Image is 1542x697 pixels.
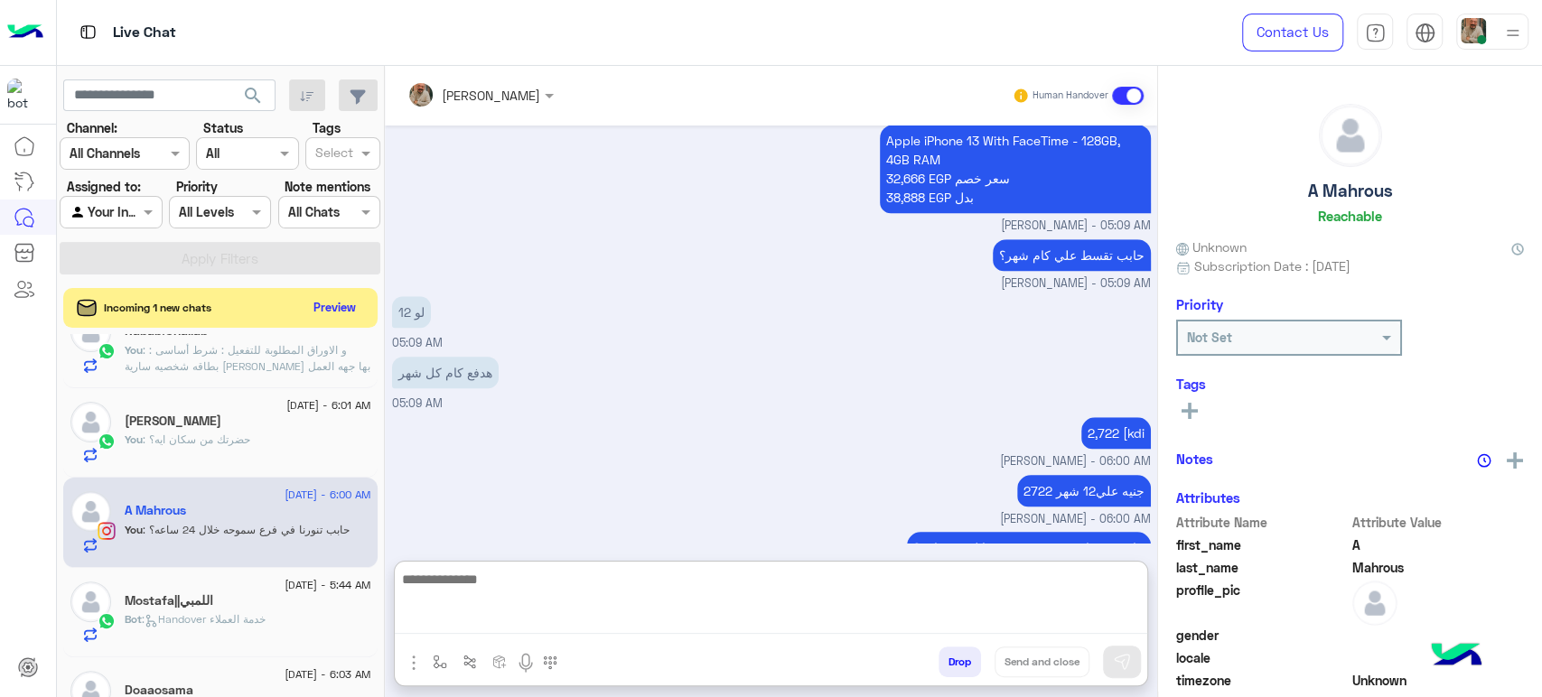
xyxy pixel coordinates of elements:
[77,21,99,43] img: tab
[1318,208,1382,224] h6: Reachable
[1081,417,1151,449] p: 10/8/2025, 6:00 AM
[7,14,43,51] img: Logo
[113,21,176,45] p: Live Chat
[104,300,211,316] span: Incoming 1 new chats
[1415,23,1435,43] img: tab
[1000,511,1151,528] span: [PERSON_NAME] - 06:00 AM
[1001,218,1151,235] span: [PERSON_NAME] - 05:09 AM
[1352,648,1525,667] span: null
[1352,671,1525,690] span: Unknown
[403,652,425,674] img: send attachment
[125,343,370,454] span: و الاوراق المطلوبة للتفعيل : شرط أساسى : بطاقه شخصيه سارية مثبوت بها جهه العمل و السن من 21 سنه ل...
[285,577,370,593] span: [DATE] - 5:44 AM
[1033,88,1108,103] small: Human Handover
[242,85,264,107] span: search
[1176,558,1349,577] span: last_name
[425,646,455,676] button: select flow
[125,523,143,536] span: You
[1194,256,1350,275] span: Subscription Date : [DATE]
[1017,475,1151,506] p: 10/8/2025, 6:00 AM
[143,523,350,536] span: حابب تنورنا في فرع سموحه خلال 24 ساعه؟
[285,487,370,503] span: [DATE] - 6:00 AM
[1308,181,1393,201] h5: A Mahrous
[142,612,266,626] span: : Handover خدمة العملاء
[1176,451,1213,467] h6: Notes
[125,432,143,446] span: You
[463,655,477,669] img: Trigger scenario
[1176,237,1247,256] span: Unknown
[1176,535,1349,554] span: first_name
[1477,453,1491,468] img: notes
[313,143,353,166] div: Select
[1352,513,1525,532] span: Attribute Value
[1425,625,1488,688] img: hulul-logo.png
[176,177,218,196] label: Priority
[125,612,142,626] span: Bot
[98,342,116,360] img: WhatsApp
[70,581,111,622] img: defaultAdmin.png
[1507,452,1523,469] img: add
[98,612,116,630] img: WhatsApp
[98,522,116,540] img: Instagram
[1176,513,1349,532] span: Attribute Name
[60,242,380,274] button: Apply Filters
[1176,671,1349,690] span: timezone
[993,239,1151,271] p: 10/8/2025, 5:09 AM
[70,491,111,532] img: defaultAdmin.png
[1176,489,1240,506] h6: Attributes
[98,432,116,451] img: WhatsApp
[1357,14,1393,51] a: tab
[203,118,243,137] label: Status
[1352,626,1525,645] span: null
[286,397,370,414] span: [DATE] - 6:01 AM
[1176,581,1349,622] span: profile_pic
[306,294,364,321] button: Preview
[1320,105,1381,166] img: defaultAdmin.png
[285,177,370,196] label: Note mentions
[939,646,981,677] button: Drop
[1176,626,1349,645] span: gender
[907,532,1151,563] p: 10/8/2025, 6:00 AM
[67,118,117,137] label: Channel:
[313,118,341,137] label: Tags
[125,503,186,518] h5: A Mahrous
[392,396,443,410] span: 05:09 AM
[492,655,507,669] img: create order
[1461,18,1486,43] img: userImage
[1501,22,1524,44] img: profile
[880,125,1151,213] p: 10/8/2025, 5:09 AM
[125,593,213,609] h5: اللمبي||Mostafa
[125,343,143,357] span: You
[455,646,485,676] button: Trigger scenario
[543,655,557,670] img: make a call
[1000,453,1151,470] span: [PERSON_NAME] - 06:00 AM
[485,646,515,676] button: create order
[125,414,221,429] h5: Mohamad Elshreef
[1352,558,1525,577] span: Mahrous
[1365,23,1386,43] img: tab
[1242,14,1343,51] a: Contact Us
[1352,535,1525,554] span: A
[1176,376,1524,392] h6: Tags
[995,646,1089,677] button: Send and close
[392,357,499,388] p: 10/8/2025, 5:09 AM
[392,296,431,328] p: 10/8/2025, 5:09 AM
[433,655,447,669] img: select flow
[1113,653,1131,671] img: send message
[67,177,141,196] label: Assigned to:
[231,79,276,118] button: search
[143,432,250,446] span: حضرتك من سكان ايه؟
[1352,581,1397,626] img: defaultAdmin.png
[285,666,370,683] span: [DATE] - 6:03 AM
[1001,275,1151,293] span: [PERSON_NAME] - 05:09 AM
[1176,296,1223,312] h6: Priority
[70,402,111,442] img: defaultAdmin.png
[392,336,443,349] span: 05:09 AM
[1176,648,1349,667] span: locale
[7,79,40,111] img: 1403182699927242
[515,652,537,674] img: send voice note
